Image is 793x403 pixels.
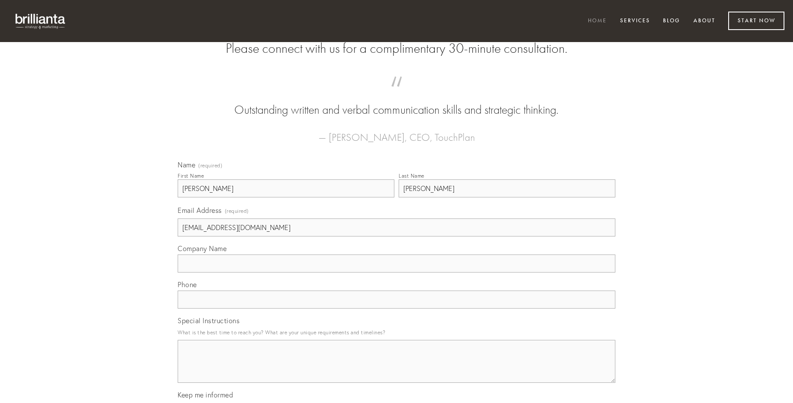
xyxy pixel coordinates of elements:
[728,12,784,30] a: Start Now
[178,161,195,169] span: Name
[582,14,612,28] a: Home
[614,14,656,28] a: Services
[178,206,222,215] span: Email Address
[178,327,615,338] p: What is the best time to reach you? What are your unique requirements and timelines?
[9,9,73,33] img: brillianta - research, strategy, marketing
[191,118,602,146] figcaption: — [PERSON_NAME], CEO, TouchPlan
[178,316,239,325] span: Special Instructions
[191,85,602,118] blockquote: Outstanding written and verbal communication skills and strategic thinking.
[399,173,424,179] div: Last Name
[178,40,615,57] h2: Please connect with us for a complimentary 30-minute consultation.
[178,244,227,253] span: Company Name
[178,391,233,399] span: Keep me informed
[191,85,602,102] span: “
[657,14,686,28] a: Blog
[198,163,222,168] span: (required)
[688,14,721,28] a: About
[225,205,249,217] span: (required)
[178,173,204,179] div: First Name
[178,280,197,289] span: Phone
